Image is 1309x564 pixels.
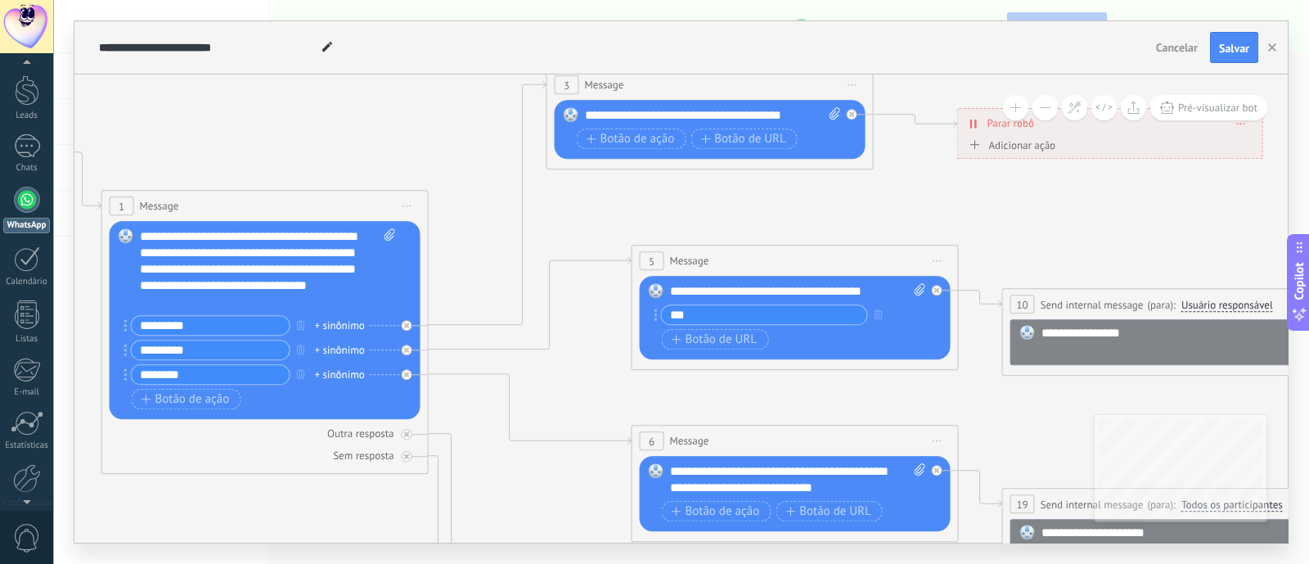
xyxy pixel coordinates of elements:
div: Estatísticas [3,440,51,451]
span: Message [670,433,709,449]
div: Palavras-chave [196,97,259,107]
span: Parar robô [987,115,1034,131]
img: logo_orange.svg [26,26,39,39]
div: Sem resposta [333,449,394,462]
span: Todos os participantes [1181,499,1283,512]
button: Botão de ação [577,129,686,149]
span: (para): [1147,297,1175,313]
div: Chats [3,163,51,174]
span: 19 [1016,498,1028,512]
span: Botão de URL [672,333,758,346]
div: Leads [3,111,51,121]
img: tab_domain_overview_orange.svg [69,95,82,108]
div: Calendário [3,277,51,287]
div: [PERSON_NAME]: [DOMAIN_NAME] [43,43,234,56]
button: Pré-visualizar bot [1150,95,1267,120]
div: + sinônimo [315,342,365,359]
span: Botão de ação [587,133,675,146]
button: Salvar [1210,32,1258,63]
span: Message [140,198,179,214]
button: Botão de URL [776,501,883,521]
span: Botão de ação [142,393,230,406]
span: Copilot [1291,262,1307,300]
span: Botão de URL [700,133,786,146]
span: Usuário responsável [1181,299,1273,312]
span: 3 [564,79,569,92]
div: Listas [3,334,51,345]
span: 5 [649,255,654,268]
span: 1 [119,200,124,214]
span: Send internal message [1041,297,1144,313]
span: 10 [1016,298,1028,312]
span: 6 [649,435,654,449]
span: Message [670,253,709,268]
div: E-mail [3,387,51,398]
span: Salvar [1219,43,1249,54]
span: Message [585,77,624,92]
img: website_grey.svg [26,43,39,56]
span: Send internal message [1041,497,1144,512]
div: + sinônimo [315,367,365,383]
span: Pré-visualizar bot [1178,101,1257,115]
div: Outra resposta [327,426,394,440]
button: Botão de ação [132,389,241,409]
div: Adicionar ação [965,139,1056,151]
div: + sinônimo [315,318,365,334]
span: Botão de URL [785,505,871,518]
button: Botão de URL [690,129,798,149]
span: Botão de ação [672,505,760,518]
button: Botão de URL [662,329,769,350]
div: WhatsApp [3,218,50,233]
button: Cancelar [1149,35,1204,60]
div: Domínio [87,97,125,107]
img: tab_keywords_by_traffic_grey.svg [178,95,191,108]
span: Cancelar [1156,40,1198,55]
button: Botão de ação [662,501,771,521]
div: v 4.0.25 [46,26,80,39]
